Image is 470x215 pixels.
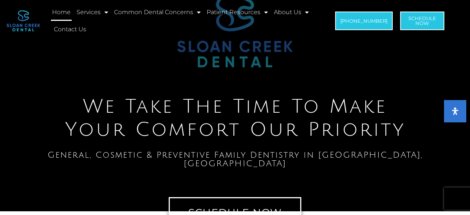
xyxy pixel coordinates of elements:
a: Patient Resources [205,4,269,21]
h1: General, Cosmetic & Preventive Family Dentistry in [GEOGRAPHIC_DATA], [GEOGRAPHIC_DATA] [4,151,466,168]
a: Contact Us [53,21,87,38]
nav: Menu [51,4,322,38]
a: ScheduleNow [400,12,444,30]
a: About Us [273,4,310,21]
span: Schedule Now [408,16,436,26]
a: Common Dental Concerns [113,4,202,21]
button: Open Accessibility Panel [444,100,466,122]
a: Services [75,4,109,21]
img: logo [7,10,40,31]
h2: We Take The Time To Make Your Comfort Our Priority [4,95,466,142]
a: [PHONE_NUMBER] [335,12,393,30]
a: Home [51,4,72,21]
span: [PHONE_NUMBER] [340,19,388,23]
